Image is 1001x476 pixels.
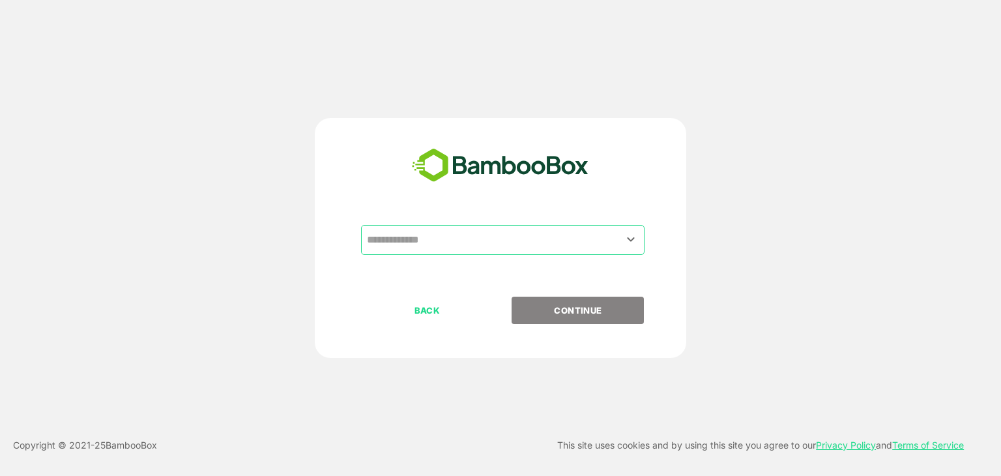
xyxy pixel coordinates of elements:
a: Terms of Service [892,439,964,451]
p: BACK [362,303,493,318]
img: bamboobox [405,144,596,187]
button: CONTINUE [512,297,644,324]
p: This site uses cookies and by using this site you agree to our and [557,438,964,453]
button: Open [622,231,640,248]
a: Privacy Policy [816,439,876,451]
p: Copyright © 2021- 25 BambooBox [13,438,157,453]
button: BACK [361,297,493,324]
p: CONTINUE [513,303,643,318]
